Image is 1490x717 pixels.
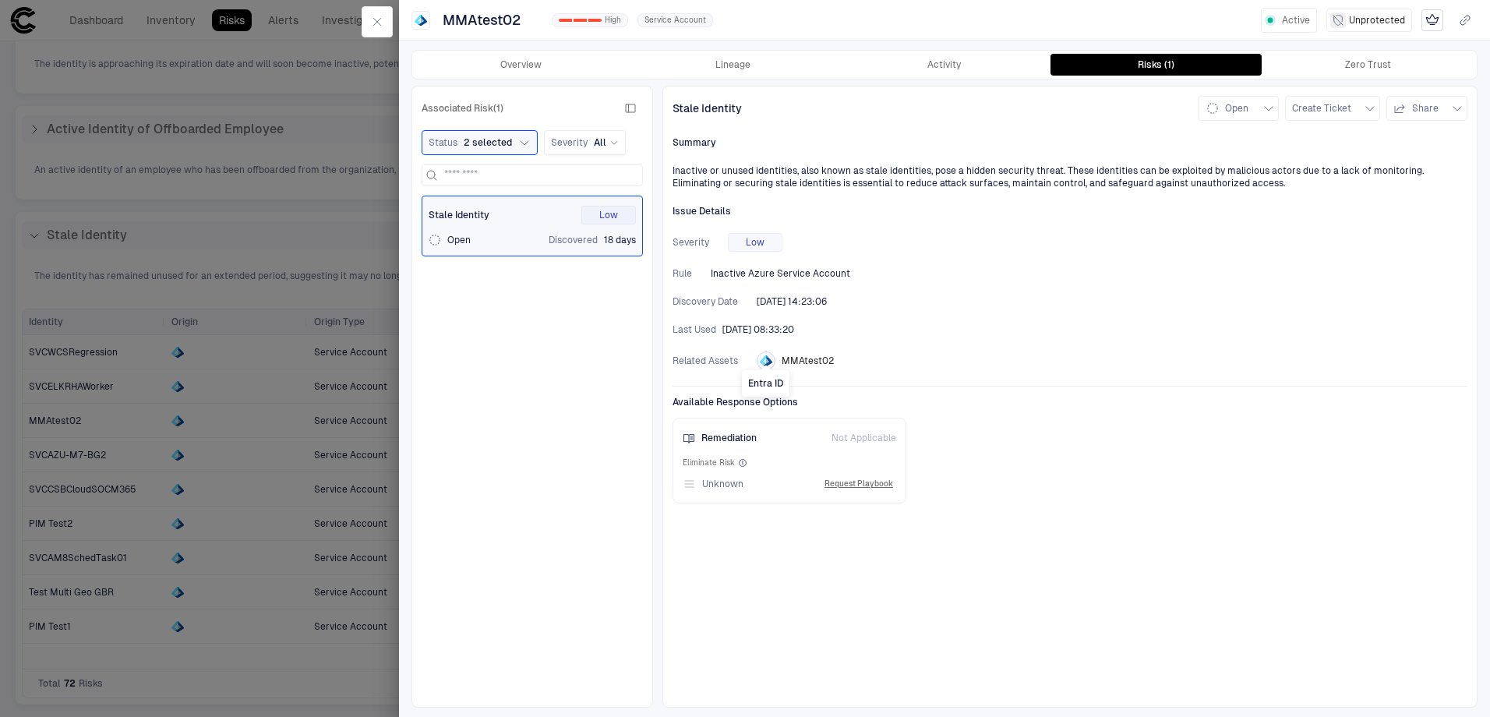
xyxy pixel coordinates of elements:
span: Not Applicable [832,432,896,444]
span: Eliminate Risk [683,457,735,468]
div: Entra ID [415,14,427,26]
span: 2 selected [464,136,512,149]
span: MMAtest02 [443,11,521,30]
button: Open [1198,96,1279,121]
div: Entra ID [760,355,772,367]
span: Unknown [702,478,743,490]
div: 2 [588,19,602,22]
span: Share [1412,102,1439,115]
button: Lineage [627,54,839,76]
span: Associated Risk (1) [422,102,503,115]
div: 8/15/2025 18:23:06 (GMT+00:00 UTC) [757,295,827,308]
span: Severity [551,136,588,149]
span: All [594,136,606,149]
span: Available Response Options [673,396,1467,408]
span: Discovery Date [673,295,738,308]
button: MMAtest02 [440,8,542,33]
div: 0 [559,19,572,22]
button: Activity [839,54,1050,76]
button: Request Playbook [821,475,896,493]
div: Risks (1) [1138,58,1174,71]
div: Mark as Crown Jewel [1421,9,1443,31]
span: Stale Identity [429,209,489,221]
span: Last Used [673,323,716,336]
span: Severity [673,236,709,249]
button: Share [1386,96,1467,121]
div: 12/11/2024 13:33:20 (GMT+00:00 UTC) [722,323,794,336]
span: Inactive Azure Service Account [711,267,850,280]
span: Unprotected [1349,14,1405,26]
span: Stale Identity [673,101,742,115]
span: Rule [673,267,692,280]
span: Issue Details [673,205,731,217]
span: 18 days [604,234,636,246]
span: Related Assets [673,355,738,367]
span: Create Ticket [1292,102,1351,115]
div: Zero Trust [1345,58,1391,71]
span: Open [1225,102,1248,115]
button: Status2 selected [422,130,538,155]
button: Create Ticket [1285,96,1380,121]
span: Service Account [644,15,706,26]
span: Status [429,136,457,149]
span: Active [1282,14,1310,26]
span: [DATE] 08:33:20 [722,323,794,336]
span: Low [746,236,764,249]
div: Entra ID [742,370,789,397]
span: Open [447,234,471,246]
button: Overview [415,54,627,76]
div: Inactive or unused identities, also known as stale identities, pose a hidden security threat. The... [673,164,1467,189]
span: High [605,15,621,26]
span: Remediation [701,432,757,444]
div: 1 [574,19,587,22]
span: MMAtest02 [782,355,834,367]
span: Low [599,209,618,221]
span: Discovered [549,234,598,246]
span: Summary [673,136,716,149]
span: [DATE] 14:23:06 [757,295,827,308]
